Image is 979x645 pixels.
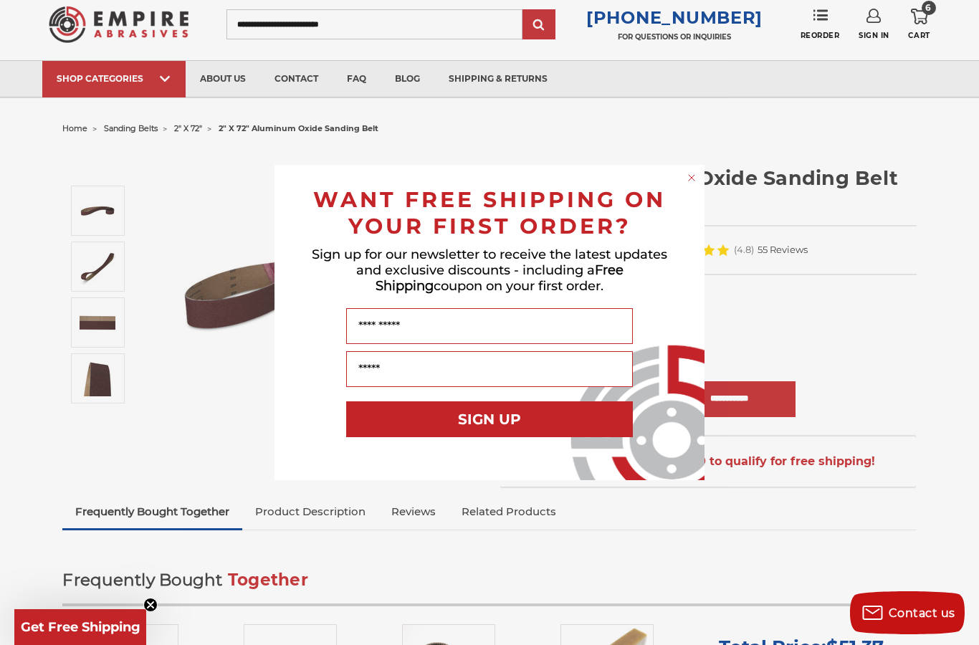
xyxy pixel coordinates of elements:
[684,171,699,185] button: Close dialog
[376,262,624,294] span: Free Shipping
[14,609,146,645] div: Get Free ShippingClose teaser
[889,606,955,620] span: Contact us
[850,591,965,634] button: Contact us
[21,619,140,635] span: Get Free Shipping
[312,247,667,294] span: Sign up for our newsletter to receive the latest updates and exclusive discounts - including a co...
[143,598,158,612] button: Close teaser
[313,186,666,239] span: WANT FREE SHIPPING ON YOUR FIRST ORDER?
[346,401,633,437] button: SIGN UP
